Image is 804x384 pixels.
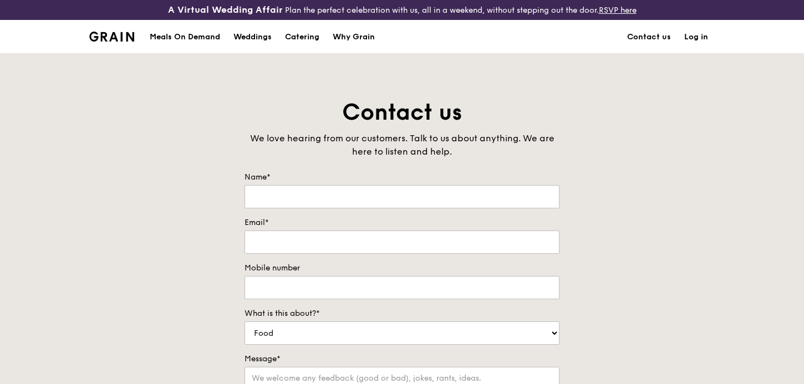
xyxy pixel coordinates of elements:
[134,4,670,16] div: Plan the perfect celebration with us, all in a weekend, without stepping out the door.
[89,19,134,53] a: GrainGrain
[285,21,319,54] div: Catering
[245,172,559,183] label: Name*
[89,32,134,42] img: Grain
[599,6,637,15] a: RSVP here
[326,21,381,54] a: Why Grain
[245,217,559,228] label: Email*
[233,21,272,54] div: Weddings
[245,354,559,365] label: Message*
[245,308,559,319] label: What is this about?*
[278,21,326,54] a: Catering
[333,21,375,54] div: Why Grain
[227,21,278,54] a: Weddings
[245,263,559,274] label: Mobile number
[245,98,559,127] h1: Contact us
[678,21,715,54] a: Log in
[150,21,220,54] div: Meals On Demand
[245,132,559,158] div: We love hearing from our customers. Talk to us about anything. We are here to listen and help.
[168,4,283,16] h3: A Virtual Wedding Affair
[620,21,678,54] a: Contact us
